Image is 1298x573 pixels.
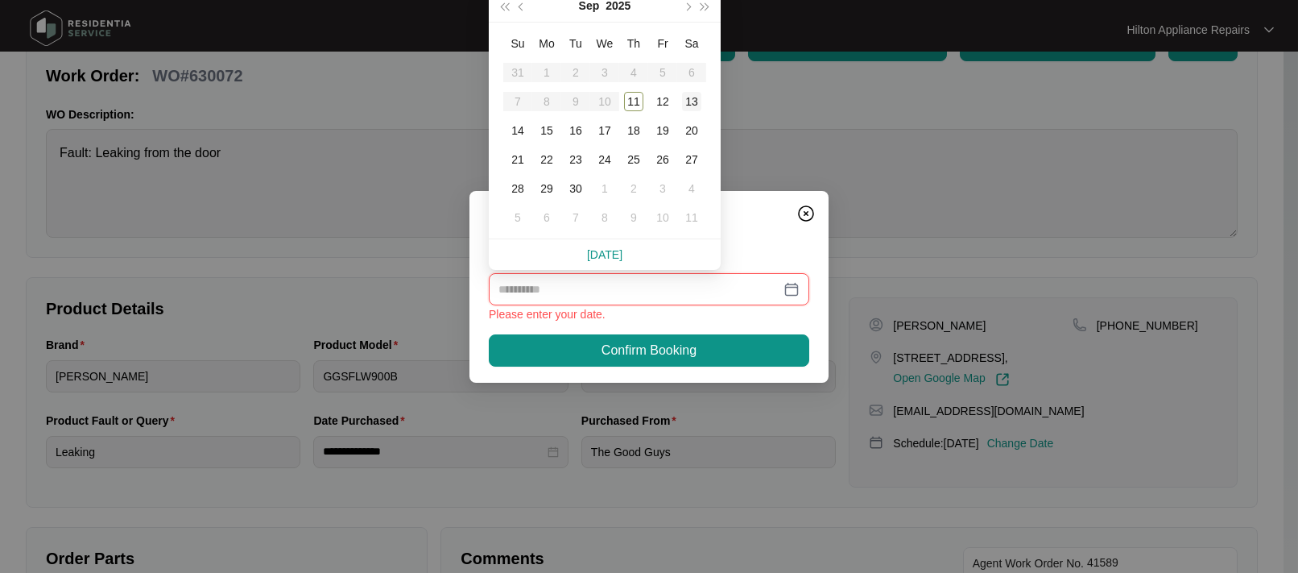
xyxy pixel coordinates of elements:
[561,116,590,145] td: 2025-09-16
[590,203,619,232] td: 2025-10-08
[503,203,532,232] td: 2025-10-05
[532,203,561,232] td: 2025-10-06
[595,121,614,140] div: 17
[648,203,677,232] td: 2025-10-10
[537,150,556,169] div: 22
[590,174,619,203] td: 2025-10-01
[677,174,706,203] td: 2025-10-04
[648,145,677,174] td: 2025-09-26
[648,87,677,116] td: 2025-09-12
[619,116,648,145] td: 2025-09-18
[590,145,619,174] td: 2025-09-24
[566,121,585,140] div: 16
[624,150,643,169] div: 25
[682,208,701,227] div: 11
[653,92,672,111] div: 12
[532,29,561,58] th: Mo
[677,29,706,58] th: Sa
[653,208,672,227] div: 10
[489,334,809,367] button: Confirm Booking
[537,179,556,198] div: 29
[624,208,643,227] div: 9
[677,87,706,116] td: 2025-09-13
[508,208,527,227] div: 5
[619,87,648,116] td: 2025-09-11
[537,121,556,140] div: 15
[619,203,648,232] td: 2025-10-09
[595,150,614,169] div: 24
[682,121,701,140] div: 20
[561,145,590,174] td: 2025-09-23
[653,121,672,140] div: 19
[648,174,677,203] td: 2025-10-03
[537,208,556,227] div: 6
[503,116,532,145] td: 2025-09-14
[619,174,648,203] td: 2025-10-02
[793,201,819,226] button: Close
[653,150,672,169] div: 26
[619,29,648,58] th: Th
[682,179,701,198] div: 4
[561,203,590,232] td: 2025-10-07
[648,29,677,58] th: Fr
[648,116,677,145] td: 2025-09-19
[677,145,706,174] td: 2025-09-27
[624,92,643,111] div: 11
[503,29,532,58] th: Su
[590,29,619,58] th: We
[508,179,527,198] div: 28
[508,121,527,140] div: 14
[677,203,706,232] td: 2025-10-11
[595,179,614,198] div: 1
[532,174,561,203] td: 2025-09-29
[503,174,532,203] td: 2025-09-28
[498,280,780,298] input: Date
[566,208,585,227] div: 7
[595,208,614,227] div: 8
[503,145,532,174] td: 2025-09-21
[619,145,648,174] td: 2025-09-25
[489,305,809,323] div: Please enter your date.
[677,116,706,145] td: 2025-09-20
[601,341,697,360] span: Confirm Booking
[532,116,561,145] td: 2025-09-15
[587,248,622,261] a: [DATE]
[561,29,590,58] th: Tu
[561,174,590,203] td: 2025-09-30
[590,116,619,145] td: 2025-09-17
[653,179,672,198] div: 3
[682,92,701,111] div: 13
[566,150,585,169] div: 23
[508,150,527,169] div: 21
[532,145,561,174] td: 2025-09-22
[796,204,816,223] img: closeCircle
[624,179,643,198] div: 2
[566,179,585,198] div: 30
[624,121,643,140] div: 18
[682,150,701,169] div: 27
